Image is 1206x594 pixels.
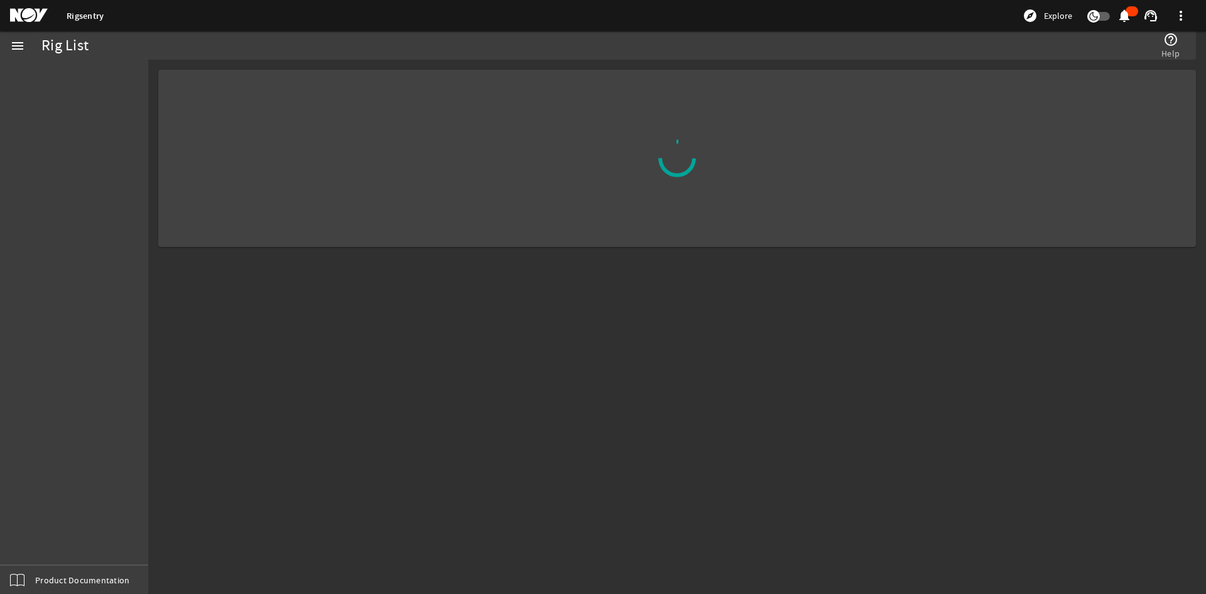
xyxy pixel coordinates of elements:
a: Rigsentry [67,10,104,22]
mat-icon: menu [10,38,25,53]
mat-icon: support_agent [1143,8,1158,23]
span: Product Documentation [35,574,129,586]
mat-icon: explore [1023,8,1038,23]
mat-icon: help_outline [1163,32,1178,47]
mat-icon: notifications [1117,8,1132,23]
span: Help [1161,47,1180,60]
button: more_vert [1166,1,1196,31]
span: Explore [1044,9,1072,22]
div: Rig List [41,40,89,52]
button: Explore [1018,6,1077,26]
